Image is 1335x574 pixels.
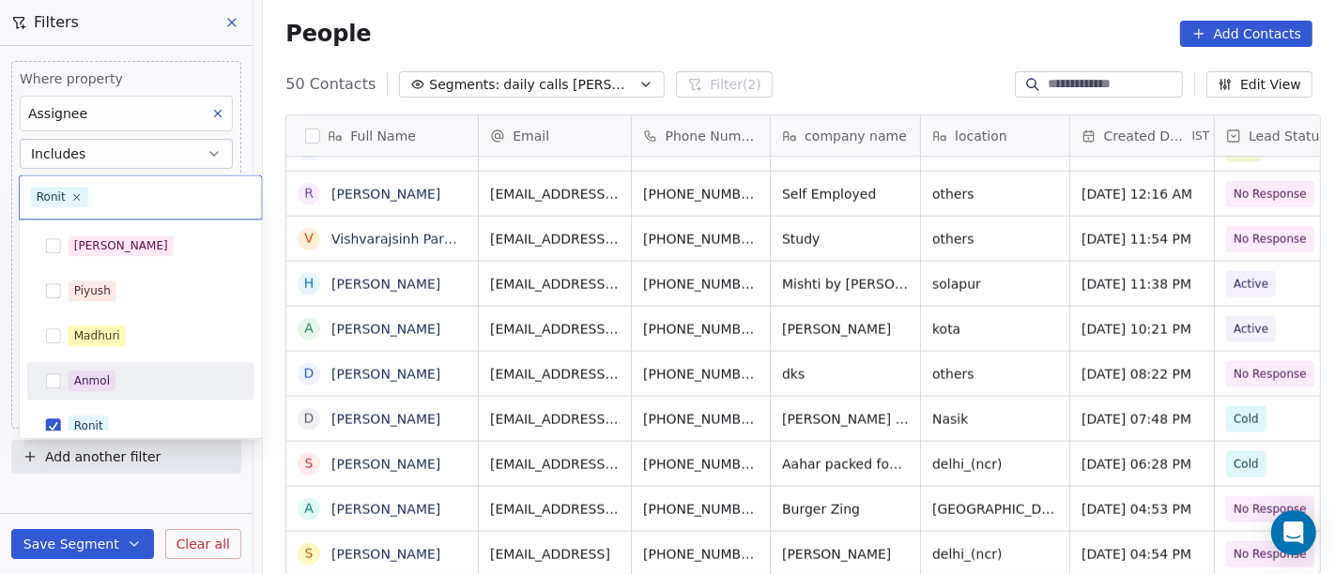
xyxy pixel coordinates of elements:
[74,417,103,434] div: Ronit
[74,237,168,254] div: [PERSON_NAME]
[37,189,66,205] div: Ronit
[74,327,120,344] div: Madhuri
[74,282,111,299] div: Piyush
[74,372,110,389] div: Anmol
